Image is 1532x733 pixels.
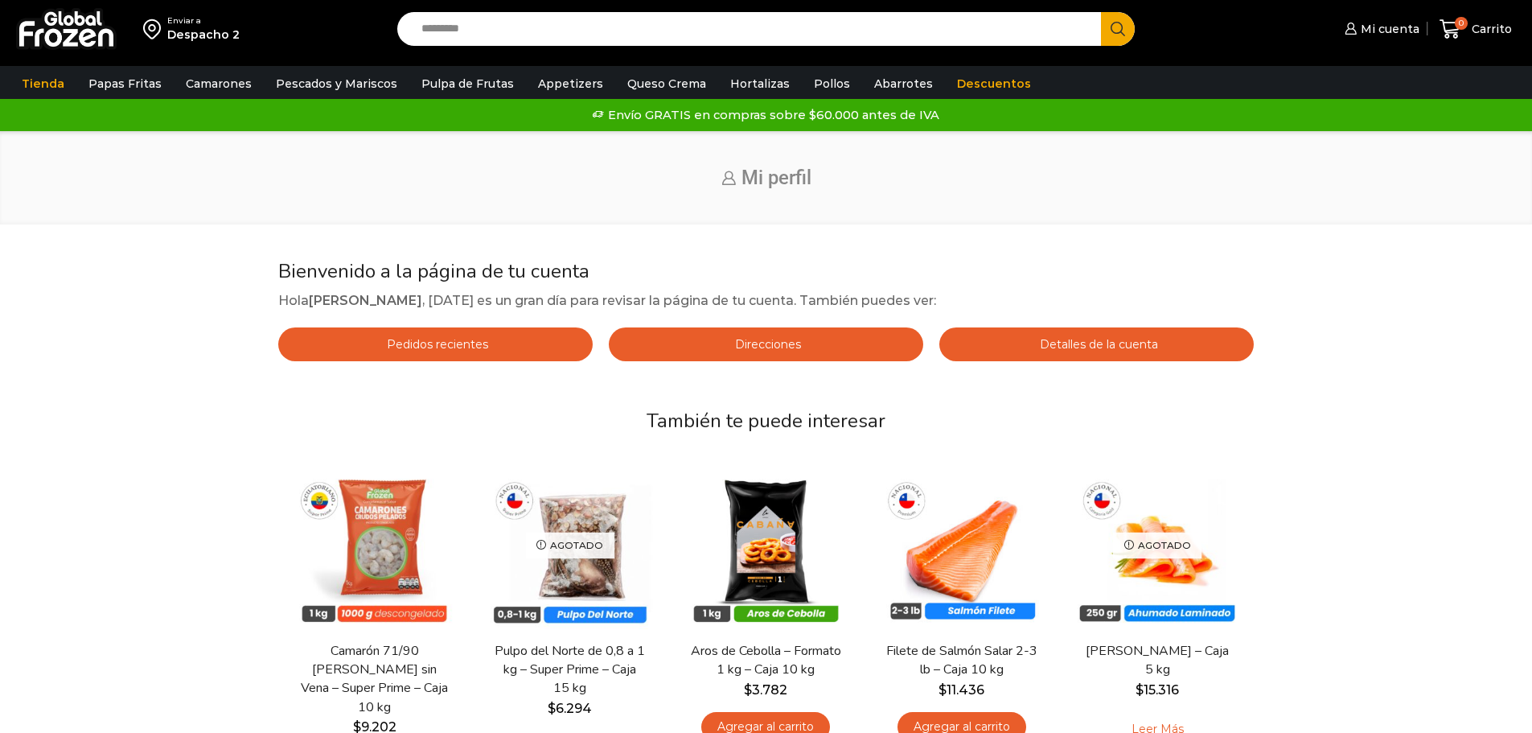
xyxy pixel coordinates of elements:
span: Direcciones [731,337,801,352]
a: Camarón 71/90 [PERSON_NAME] sin Vena – Super Prime – Caja 10 kg [298,642,450,717]
a: Mi cuenta [1341,13,1419,45]
p: Agotado [1113,532,1202,558]
a: Abarrotes [866,68,941,99]
a: 0 Carrito [1435,10,1516,48]
a: Pescados y Mariscos [268,68,405,99]
img: address-field-icon.svg [143,15,167,43]
a: Hortalizas [722,68,798,99]
a: Aros de Cebolla – Formato 1 kg – Caja 10 kg [690,642,841,679]
bdi: 6.294 [548,701,592,716]
div: Enviar a [167,15,240,27]
bdi: 11.436 [939,682,984,698]
span: Carrito [1468,21,1512,37]
a: Pulpo del Norte de 0,8 a 1 kg – Super Prime – Caja 15 kg [495,642,646,698]
a: Camarones [178,68,260,99]
strong: [PERSON_NAME] [309,293,422,308]
span: Mi perfil [741,167,811,189]
span: 0 [1455,17,1468,30]
span: $ [1136,682,1144,698]
bdi: 15.316 [1136,682,1179,698]
div: Despacho 2 [167,27,240,43]
span: $ [939,682,947,698]
span: Bienvenido a la página de tu cuenta [278,258,589,284]
a: Tienda [14,68,72,99]
span: $ [744,682,752,698]
a: Pulpa de Frutas [413,68,522,99]
a: Pollos [806,68,858,99]
a: [PERSON_NAME] – Caja 5 kg [1082,642,1233,679]
span: Detalles de la cuenta [1036,337,1158,352]
a: Direcciones [609,327,923,361]
a: Descuentos [949,68,1039,99]
a: Papas Fritas [80,68,170,99]
button: Search button [1101,12,1135,46]
p: Agotado [525,532,614,558]
a: Appetizers [530,68,611,99]
a: Detalles de la cuenta [939,327,1254,361]
span: Mi cuenta [1357,21,1419,37]
p: Hola , [DATE] es un gran día para revisar la página de tu cuenta. También puedes ver: [278,290,1254,311]
a: Queso Crema [619,68,714,99]
span: $ [548,701,556,716]
a: Pedidos recientes [278,327,593,361]
bdi: 3.782 [744,682,787,698]
span: También te puede interesar [647,408,885,434]
a: Filete de Salmón Salar 2-3 lb – Caja 10 kg [885,642,1037,679]
span: Pedidos recientes [383,337,488,352]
